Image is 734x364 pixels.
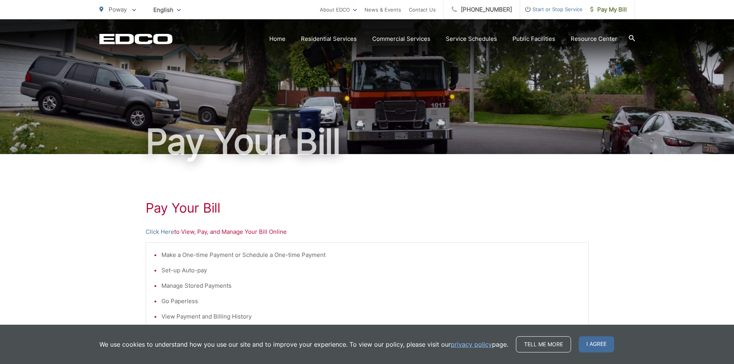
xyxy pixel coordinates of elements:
[161,281,581,290] li: Manage Stored Payments
[109,6,127,13] span: Poway
[161,266,581,275] li: Set-up Auto-pay
[301,34,357,44] a: Residential Services
[161,250,581,260] li: Make a One-time Payment or Schedule a One-time Payment
[146,227,589,237] p: to View, Pay, and Manage Your Bill Online
[590,5,627,14] span: Pay My Bill
[372,34,430,44] a: Commercial Services
[146,200,589,216] h1: Pay Your Bill
[269,34,286,44] a: Home
[99,34,173,44] a: EDCD logo. Return to the homepage.
[320,5,357,14] a: About EDCO
[571,34,617,44] a: Resource Center
[512,34,555,44] a: Public Facilities
[364,5,401,14] a: News & Events
[99,340,508,349] p: We use cookies to understand how you use our site and to improve your experience. To view our pol...
[409,5,436,14] a: Contact Us
[146,227,174,237] a: Click Here
[446,34,497,44] a: Service Schedules
[516,336,571,352] a: Tell me more
[148,3,186,17] span: English
[451,340,492,349] a: privacy policy
[161,312,581,321] li: View Payment and Billing History
[161,297,581,306] li: Go Paperless
[99,122,635,161] h1: Pay Your Bill
[579,336,614,352] span: I agree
